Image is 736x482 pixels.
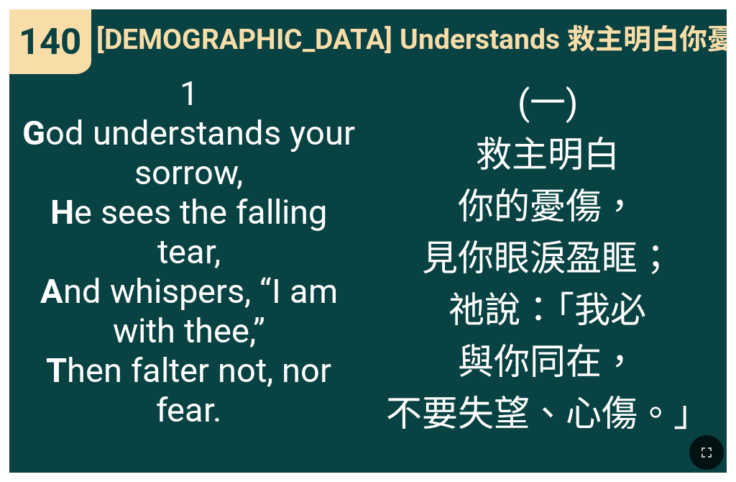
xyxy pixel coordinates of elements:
b: T [46,350,67,390]
b: G [22,113,45,153]
b: A [40,271,63,311]
span: 140 [19,20,81,63]
span: (一) 救主明白 你的憂傷， 見你眼淚盈眶； 祂說：「我必 與你同在， 不要失望、心傷。」 [386,73,709,436]
span: 1 od understands your sorrow, e sees the falling tear, nd whispers, “I am with thee,” hen falter ... [19,73,358,429]
b: H [50,192,74,232]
